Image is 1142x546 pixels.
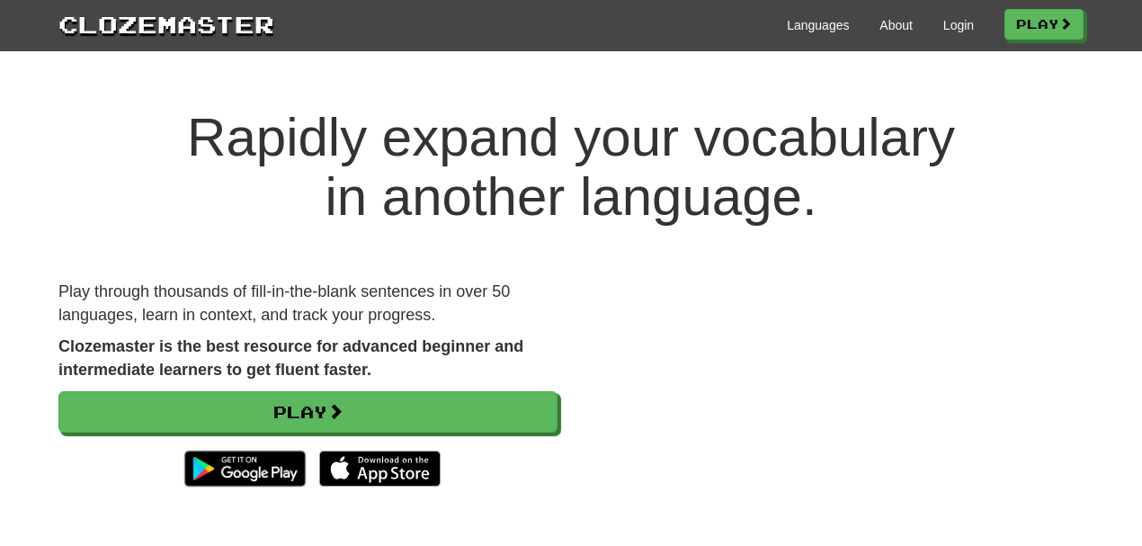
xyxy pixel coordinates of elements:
a: Play [1004,9,1084,40]
img: Get it on Google Play [175,442,315,496]
strong: Clozemaster is the best resource for advanced beginner and intermediate learners to get fluent fa... [58,337,523,379]
a: Play [58,391,558,433]
p: Play through thousands of fill-in-the-blank sentences in over 50 languages, learn in context, and... [58,281,558,327]
a: Languages [787,16,849,34]
a: About [879,16,913,34]
img: Download_on_the_App_Store_Badge_US-UK_135x40-25178aeef6eb6b83b96f5f2d004eda3bffbb37122de64afbaef7... [319,451,441,487]
a: Clozemaster [58,7,274,40]
a: Login [943,16,974,34]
